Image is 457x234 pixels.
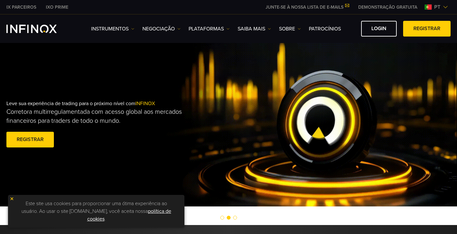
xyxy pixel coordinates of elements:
a: INFINOX Logo [6,25,72,33]
span: Go to slide 1 [220,216,224,220]
p: Este site usa cookies para proporcionar uma ótima experiência ao usuário. Ao usar o site [DOMAIN_... [11,198,181,224]
a: PLATAFORMAS [189,25,230,33]
a: NEGOCIAÇÃO [142,25,181,33]
a: INFINOX [41,4,73,11]
a: Instrumentos [91,25,134,33]
a: JUNTE-SE À NOSSA LISTA DE E-MAILS [261,4,353,10]
span: INFINOX [135,100,155,107]
span: Go to slide 2 [227,216,231,220]
img: yellow close icon [10,196,14,201]
span: Go to slide 3 [233,216,237,220]
a: Patrocínios [309,25,341,33]
span: pt [432,3,443,11]
a: INFINOX [2,4,41,11]
p: Corretora multirregulamentada com acesso global aos mercados financeiros para traders de todo o m... [6,107,195,125]
a: Saiba mais [238,25,271,33]
div: Leve sua experiência de trading para o próximo nível com [6,90,242,159]
a: INFINOX MENU [353,4,422,11]
a: Registrar [6,132,54,147]
a: SOBRE [279,25,301,33]
a: Registrar [403,21,451,37]
a: Login [361,21,397,37]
